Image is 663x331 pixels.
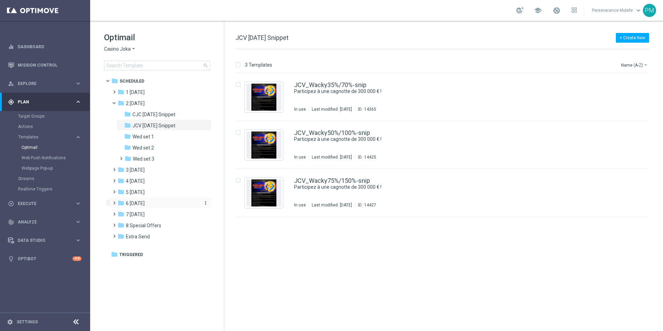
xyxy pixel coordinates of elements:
div: Execute [8,201,75,207]
div: Web Push Notifications [21,153,89,163]
div: Templates [18,135,75,139]
div: Data Studio [8,237,75,244]
button: track_changes Analyze keyboard_arrow_right [8,219,82,225]
span: 8 Special Offers [126,222,161,229]
i: folder [124,133,131,140]
span: 5 Saturday [126,189,145,195]
div: Last modified: [DATE] [309,154,355,160]
a: Actions [18,124,72,129]
i: keyboard_arrow_right [75,237,81,244]
i: folder [118,211,124,218]
img: 14425.jpeg [247,131,281,159]
span: CJC Wednesday Snippet [132,111,175,118]
i: folder [118,188,124,195]
span: 3 Thursday [126,167,145,173]
i: folder [118,200,124,206]
i: play_circle_outline [8,201,14,207]
a: Participez à une cagnotte de 300 000 € ! [294,184,603,190]
span: search [203,63,208,68]
i: gps_fixed [8,99,14,105]
i: folder [118,100,124,107]
div: In use [294,107,306,112]
div: ID: [355,202,376,208]
span: 7 Monday [126,211,145,218]
span: Plan [18,100,75,104]
a: JCV_Wacky75%/150%-snip [294,178,370,184]
i: keyboard_arrow_right [75,219,81,225]
p: 3 Templates [245,62,272,68]
div: Streams [18,173,89,184]
a: Webpage Pop-up [21,165,72,171]
button: Mission Control [8,62,82,68]
i: folder [111,77,118,84]
i: keyboard_arrow_right [75,134,81,141]
div: Press SPACE to select this row. [229,169,662,217]
span: 1 Tuesday [126,89,145,95]
a: Web Push Notifications [21,155,72,161]
button: Data Studio keyboard_arrow_right [8,238,82,243]
a: JCV_Wacky35%/70%-snip [294,82,367,88]
button: person_search Explore keyboard_arrow_right [8,81,82,86]
div: Participez à une cagnotte de 300 000 € ! [294,88,619,95]
i: folder [124,155,131,162]
div: gps_fixed Plan keyboard_arrow_right [8,99,82,105]
img: 14427.jpeg [247,179,281,206]
div: Participez à une cagnotte de 300 000 € ! [294,184,619,190]
div: Last modified: [DATE] [309,107,355,112]
span: Explore [18,82,75,86]
div: In use [294,202,306,208]
button: play_circle_outline Execute keyboard_arrow_right [8,201,82,206]
div: Optibot [8,249,81,268]
i: folder [124,122,131,129]
a: Dashboard [18,37,81,56]
button: equalizer Dashboard [8,44,82,50]
button: more_vert [201,200,208,206]
span: JCV Wednesday Snippet [132,122,175,129]
span: JCV [DATE] Snippet [235,34,289,41]
div: Target Groups [18,111,89,121]
div: Dashboard [8,37,81,56]
div: Plan [8,99,75,105]
i: folder [118,233,124,240]
img: 14365.jpeg [247,84,281,111]
a: Perseverance Molefekeyboard_arrow_down [591,5,643,16]
div: 14365 [364,107,376,112]
i: keyboard_arrow_right [75,200,81,207]
span: Scheduled [120,78,144,84]
div: Explore [8,80,75,87]
i: folder [118,166,124,173]
a: Target Groups [18,113,72,119]
h1: Optimail [104,32,210,43]
i: keyboard_arrow_right [75,99,81,105]
div: Last modified: [DATE] [309,202,355,208]
span: 6 Sunday [126,200,145,206]
a: Settings [17,320,38,324]
span: Data Studio [18,238,75,243]
i: folder [124,111,131,118]
div: In use [294,154,306,160]
span: Casino Joka [104,46,131,52]
i: settings [7,319,13,325]
div: Press SPACE to select this row. [229,121,662,169]
span: Wed set 3 [133,156,154,162]
div: Webpage Pop-up [21,163,89,173]
i: equalizer [8,44,14,50]
div: Mission Control [8,56,81,74]
a: Optibot [18,249,72,268]
button: + Create New [616,33,649,43]
div: 14425 [364,154,376,160]
i: track_changes [8,219,14,225]
button: Templates keyboard_arrow_right [18,134,82,140]
span: Templates [18,135,68,139]
span: school [534,7,542,14]
i: folder [124,144,131,151]
i: folder [118,222,124,229]
i: arrow_drop_down [131,46,136,52]
a: Realtime Triggers [18,186,72,192]
div: 14427 [364,202,376,208]
div: +10 [72,256,81,261]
